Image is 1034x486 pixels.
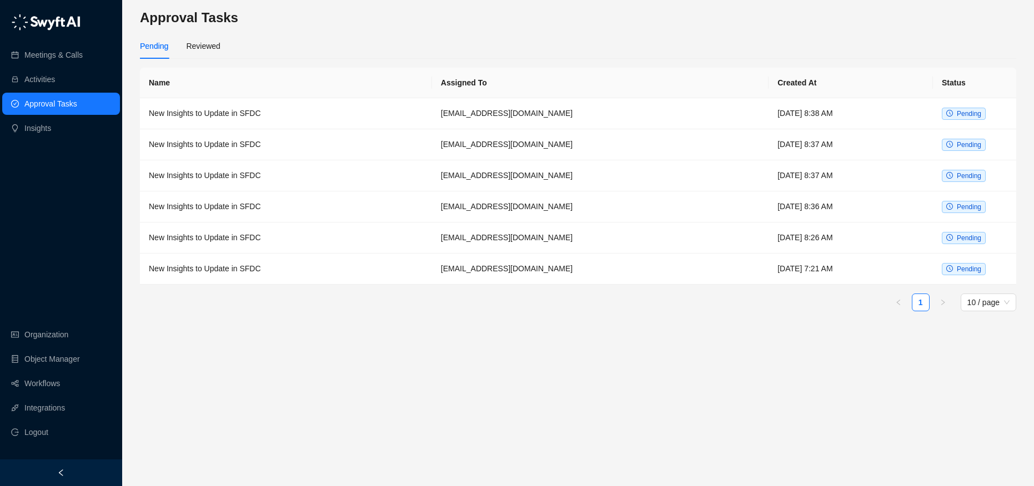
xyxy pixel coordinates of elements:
[933,68,1016,98] th: Status
[934,293,952,311] button: right
[140,191,432,222] td: New Insights to Update in SFDC
[912,294,929,311] a: 1
[140,254,432,285] td: New Insights to Update in SFDC
[24,348,80,370] a: Object Manager
[890,293,907,311] li: Previous Page
[24,323,68,346] a: Organization
[890,293,907,311] button: left
[769,68,933,98] th: Created At
[432,68,769,98] th: Assigned To
[940,299,946,306] span: right
[432,160,769,191] td: [EMAIL_ADDRESS][DOMAIN_NAME]
[140,160,432,191] td: New Insights to Update in SFDC
[769,98,933,129] td: [DATE] 8:38 AM
[11,428,19,436] span: logout
[769,160,933,191] td: [DATE] 8:37 AM
[140,40,168,52] div: Pending
[957,141,981,149] span: Pending
[957,203,981,211] span: Pending
[24,397,65,419] a: Integrations
[769,129,933,160] td: [DATE] 8:37 AM
[961,293,1016,311] div: Page Size
[24,372,60,394] a: Workflows
[769,254,933,285] td: [DATE] 7:21 AM
[957,265,981,273] span: Pending
[24,68,55,90] a: Activities
[946,141,953,148] span: clock-circle
[957,172,981,180] span: Pending
[957,110,981,118] span: Pending
[140,68,432,98] th: Name
[998,449,1028,479] iframe: Open customer support
[432,191,769,222] td: [EMAIL_ADDRESS][DOMAIN_NAME]
[432,222,769,254] td: [EMAIL_ADDRESS][DOMAIN_NAME]
[140,98,432,129] td: New Insights to Update in SFDC
[946,234,953,241] span: clock-circle
[432,98,769,129] td: [EMAIL_ADDRESS][DOMAIN_NAME]
[24,44,83,66] a: Meetings & Calls
[140,222,432,254] td: New Insights to Update in SFDC
[11,14,81,31] img: logo-05li4sbe.png
[140,9,1016,27] h3: Approval Tasks
[432,129,769,160] td: [EMAIL_ADDRESS][DOMAIN_NAME]
[946,172,953,179] span: clock-circle
[186,40,220,52] div: Reviewed
[934,293,952,311] li: Next Page
[769,222,933,254] td: [DATE] 8:26 AM
[946,110,953,117] span: clock-circle
[967,294,1010,311] span: 10 / page
[57,469,65,477] span: left
[946,203,953,210] span: clock-circle
[946,265,953,272] span: clock-circle
[140,129,432,160] td: New Insights to Update in SFDC
[24,421,48,443] span: Logout
[24,117,51,139] a: Insights
[24,93,77,115] a: Approval Tasks
[895,299,902,306] span: left
[432,254,769,285] td: [EMAIL_ADDRESS][DOMAIN_NAME]
[957,234,981,242] span: Pending
[769,191,933,222] td: [DATE] 8:36 AM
